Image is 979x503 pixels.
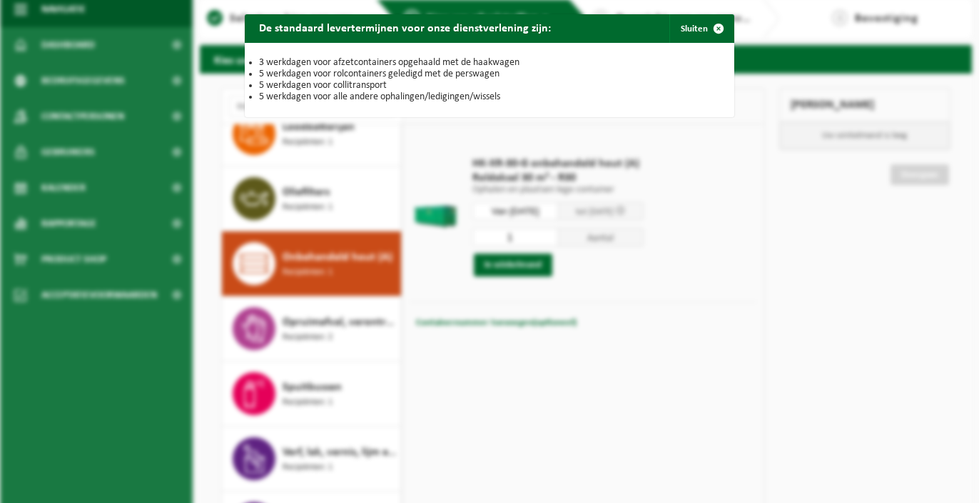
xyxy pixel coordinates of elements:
h2: De standaard levertermijnen voor onze dienstverlening zijn: [245,14,565,41]
li: 5 werkdagen voor alle andere ophalingen/ledigingen/wissels [259,91,720,103]
li: 5 werkdagen voor rolcontainers geledigd met de perswagen [259,69,720,80]
button: Sluiten [669,14,733,43]
li: 5 werkdagen voor collitransport [259,80,720,91]
li: 3 werkdagen voor afzetcontainers opgehaald met de haakwagen [259,57,720,69]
